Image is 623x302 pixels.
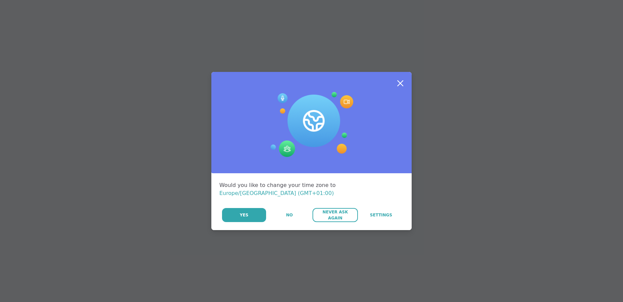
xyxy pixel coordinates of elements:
button: Yes [222,208,266,222]
div: Would you like to change your time zone to [219,181,404,197]
span: Yes [240,212,248,218]
button: Never Ask Again [313,208,358,222]
span: Europe/[GEOGRAPHIC_DATA] (GMT+01:00) [219,190,334,196]
button: No [267,208,312,222]
span: No [286,212,293,218]
img: Session Experience [270,92,353,158]
span: Settings [370,212,392,218]
span: Never Ask Again [316,209,354,221]
a: Settings [359,208,404,222]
